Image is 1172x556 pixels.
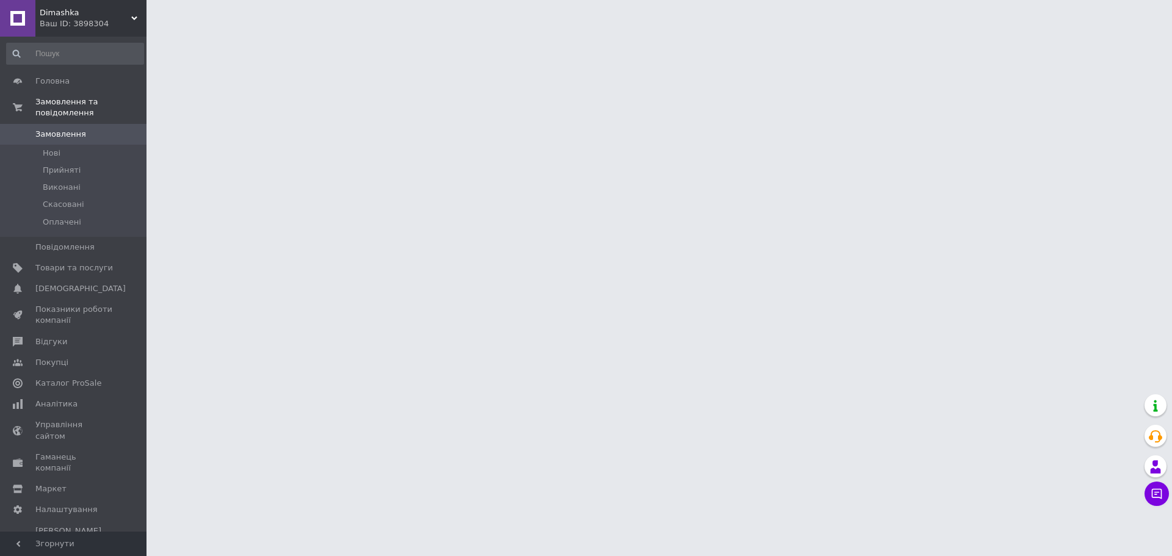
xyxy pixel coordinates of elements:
[35,304,113,326] span: Показники роботи компанії
[43,217,81,228] span: Оплачені
[35,336,67,347] span: Відгуки
[35,96,146,118] span: Замовлення та повідомлення
[43,182,81,193] span: Виконані
[35,483,67,494] span: Маркет
[35,262,113,273] span: Товари та послуги
[35,357,68,368] span: Покупці
[35,504,98,515] span: Налаштування
[35,419,113,441] span: Управління сайтом
[43,165,81,176] span: Прийняті
[35,452,113,474] span: Гаманець компанії
[35,129,86,140] span: Замовлення
[40,18,146,29] div: Ваш ID: 3898304
[43,199,84,210] span: Скасовані
[35,378,101,389] span: Каталог ProSale
[43,148,60,159] span: Нові
[35,242,95,253] span: Повідомлення
[35,399,78,410] span: Аналітика
[1145,482,1169,506] button: Чат з покупцем
[35,76,70,87] span: Головна
[6,43,144,65] input: Пошук
[35,283,126,294] span: [DEMOGRAPHIC_DATA]
[40,7,131,18] span: Dimashka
